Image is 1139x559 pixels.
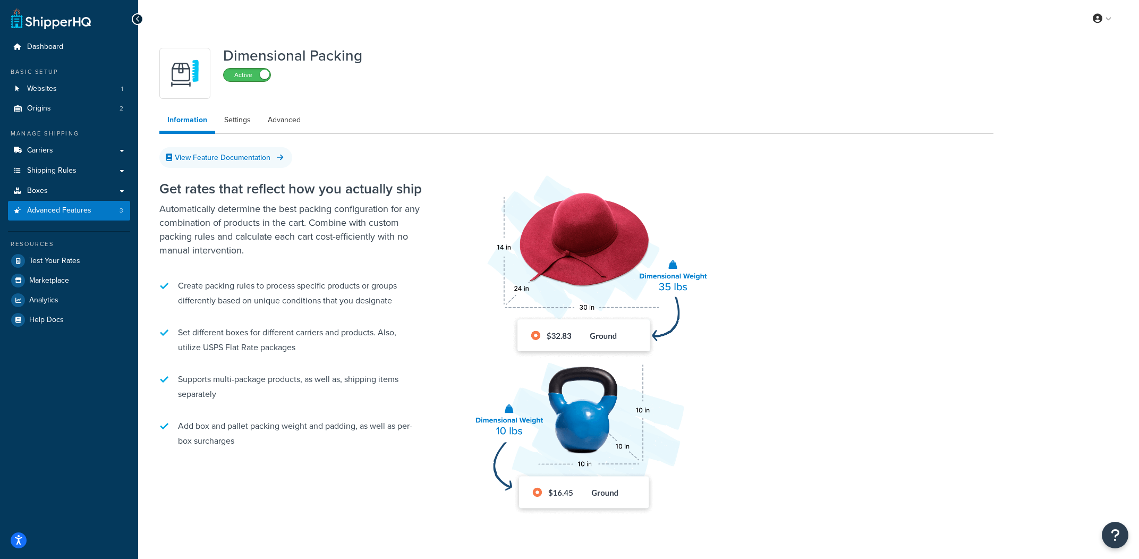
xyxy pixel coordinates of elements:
[159,147,292,168] a: View Feature Documentation
[166,55,203,92] img: DTVBYsAAAAAASUVORK5CYII=
[27,187,48,196] span: Boxes
[8,201,130,221] a: Advanced Features3
[29,296,58,305] span: Analytics
[1102,522,1128,548] button: Open Resource Center
[27,104,51,113] span: Origins
[159,273,425,314] li: Create packing rules to process specific products or groups differently based on unique condition...
[29,276,69,285] span: Marketplace
[8,201,130,221] li: Advanced Features
[27,84,57,94] span: Websites
[120,104,123,113] span: 2
[8,240,130,249] div: Resources
[159,109,215,134] a: Information
[8,251,130,270] a: Test Your Rates
[159,320,425,360] li: Set different boxes for different carriers and products. Also, utilize USPS Flat Rate packages
[27,146,53,155] span: Carriers
[224,69,270,81] label: Active
[8,79,130,99] li: Websites
[120,206,123,215] span: 3
[8,141,130,160] a: Carriers
[8,99,130,118] a: Origins2
[159,181,425,197] h2: Get rates that reflect how you actually ship
[8,181,130,201] a: Boxes
[8,79,130,99] a: Websites1
[27,206,91,215] span: Advanced Features
[223,48,362,64] h1: Dimensional Packing
[121,84,123,94] span: 1
[29,257,80,266] span: Test Your Rates
[8,67,130,77] div: Basic Setup
[8,99,130,118] li: Origins
[457,149,712,532] img: Dimensional Shipping
[8,129,130,138] div: Manage Shipping
[159,367,425,407] li: Supports multi-package products, as well as, shipping items separately
[8,37,130,57] a: Dashboard
[8,161,130,181] a: Shipping Rules
[27,166,76,175] span: Shipping Rules
[8,310,130,329] a: Help Docs
[29,316,64,325] span: Help Docs
[27,43,63,52] span: Dashboard
[159,413,425,454] li: Add box and pallet packing weight and padding, as well as per-box surcharges
[216,109,259,131] a: Settings
[8,271,130,290] a: Marketplace
[8,291,130,310] a: Analytics
[159,202,425,257] p: Automatically determine the best packing configuration for any combination of products in the car...
[260,109,309,131] a: Advanced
